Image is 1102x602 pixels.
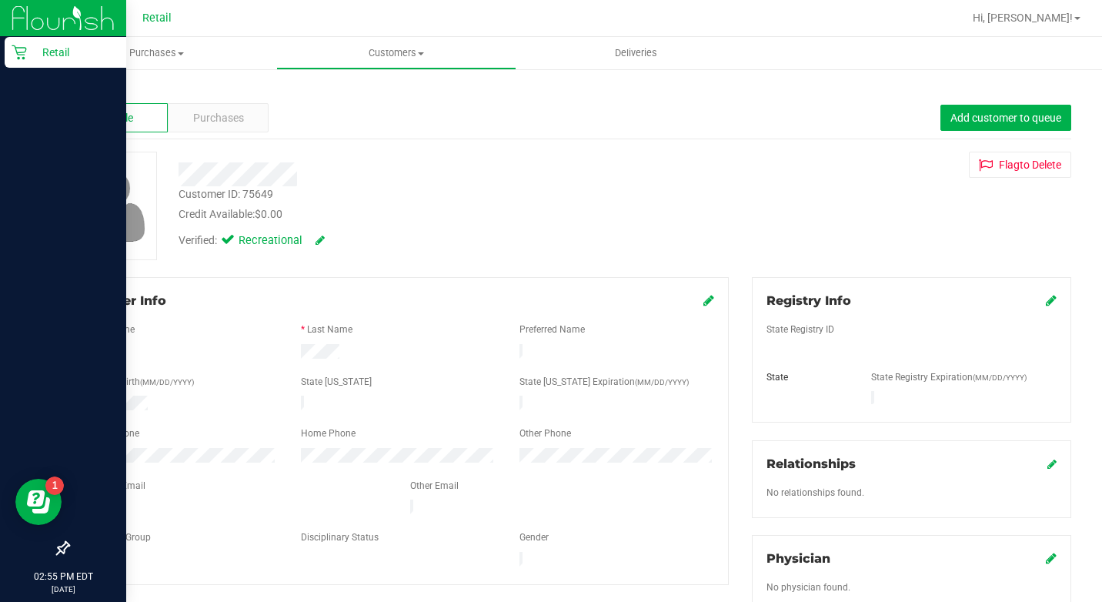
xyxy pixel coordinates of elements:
[140,378,194,386] span: (MM/DD/YYYY)
[635,378,689,386] span: (MM/DD/YYYY)
[594,46,678,60] span: Deliveries
[307,323,352,336] label: Last Name
[766,323,834,336] label: State Registry ID
[519,530,549,544] label: Gender
[871,370,1027,384] label: State Registry Expiration
[142,12,172,25] span: Retail
[7,584,119,595] p: [DATE]
[179,232,325,249] div: Verified:
[410,479,459,493] label: Other Email
[766,486,864,500] label: No relationships found.
[45,477,64,495] iframe: Resource center unread badge
[37,37,276,69] a: Purchases
[255,208,282,220] span: $0.00
[276,37,516,69] a: Customers
[755,370,860,384] div: State
[766,582,850,593] span: No physician found.
[950,112,1061,124] span: Add customer to queue
[239,232,300,249] span: Recreational
[766,457,856,471] span: Relationships
[766,293,851,308] span: Registry Info
[277,46,515,60] span: Customers
[973,373,1027,382] span: (MM/DD/YYYY)
[516,37,756,69] a: Deliveries
[7,570,119,584] p: 02:55 PM EDT
[519,426,571,440] label: Other Phone
[766,551,830,566] span: Physician
[940,105,1071,131] button: Add customer to queue
[301,426,356,440] label: Home Phone
[969,152,1071,178] button: Flagto Delete
[301,375,372,389] label: State [US_STATE]
[519,375,689,389] label: State [US_STATE] Expiration
[193,110,244,126] span: Purchases
[973,12,1073,24] span: Hi, [PERSON_NAME]!
[88,375,194,389] label: Date of Birth
[12,45,27,60] inline-svg: Retail
[27,43,119,62] p: Retail
[179,206,669,222] div: Credit Available:
[179,186,273,202] div: Customer ID: 75649
[519,323,585,336] label: Preferred Name
[37,46,276,60] span: Purchases
[15,479,62,525] iframe: Resource center
[301,530,379,544] label: Disciplinary Status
